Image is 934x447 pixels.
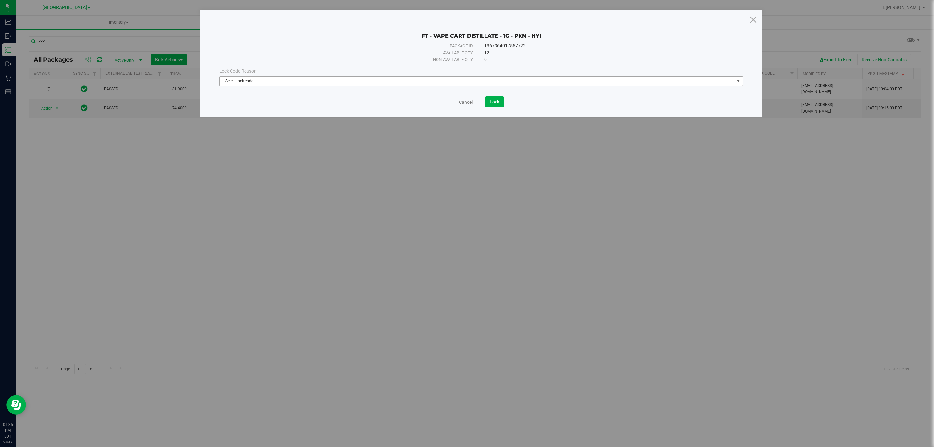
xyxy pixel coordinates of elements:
[484,49,720,56] div: 12
[242,56,473,63] div: Non-available qty
[459,99,473,105] a: Cancel
[220,77,735,86] span: Select lock code
[6,395,26,415] iframe: Resource center
[485,96,504,107] button: Lock
[735,77,743,86] span: select
[490,99,499,104] span: Lock
[219,68,257,74] span: Lock Code Reason
[484,42,720,49] div: 1367964017557722
[242,43,473,49] div: Package ID
[484,56,720,63] div: 0
[242,50,473,56] div: Available qty
[219,23,743,39] div: FT - VAPE CART DISTILLATE - 1G - PKN - HYI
